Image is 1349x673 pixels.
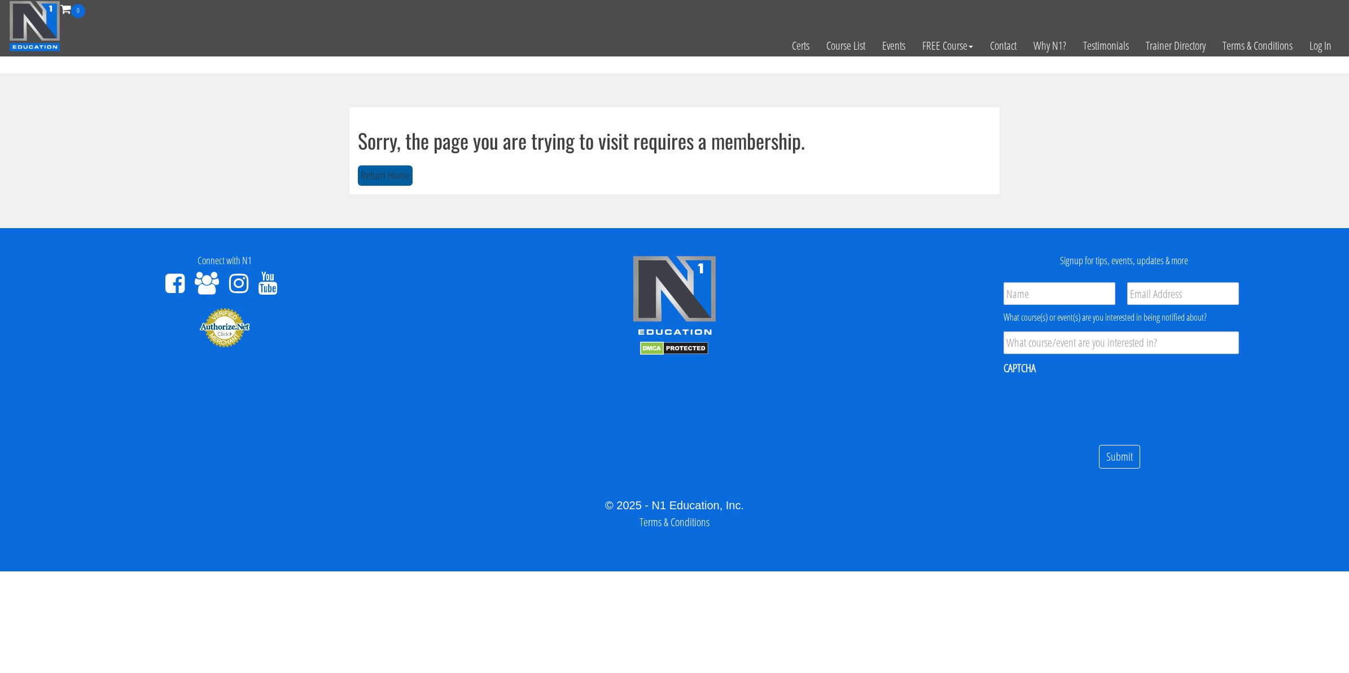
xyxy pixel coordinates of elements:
h1: Sorry, the page you are trying to visit requires a membership. [358,129,991,152]
a: Course List [818,18,874,73]
a: FREE Course [914,18,982,73]
a: Trainer Directory [1137,18,1214,73]
img: Authorize.Net Merchant - Click to Verify [199,307,250,348]
img: n1-edu-logo [632,255,717,339]
a: Terms & Conditions [640,514,709,530]
a: Certs [783,18,818,73]
a: Contact [982,18,1025,73]
h4: Signup for tips, events, updates & more [908,255,1341,266]
img: DMCA.com Protection Status [640,342,708,355]
a: Log In [1301,18,1340,73]
a: Terms & Conditions [1214,18,1301,73]
input: Name [1004,282,1115,305]
img: n1-education [9,1,60,51]
a: 0 [60,1,85,16]
span: 0 [71,4,85,18]
div: What course(s) or event(s) are you interested in being notified about? [1004,311,1239,324]
label: CAPTCHA [1004,361,1036,375]
a: Why N1? [1025,18,1075,73]
input: What course/event are you interested in? [1004,331,1239,354]
input: Email Address [1127,282,1239,305]
h4: Connect with N1 [8,255,441,266]
div: © 2025 - N1 Education, Inc. [8,497,1341,514]
button: Return Home [358,165,413,186]
iframe: reCAPTCHA [1004,383,1175,427]
a: Events [874,18,914,73]
input: Submit [1099,445,1140,469]
a: Testimonials [1075,18,1137,73]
